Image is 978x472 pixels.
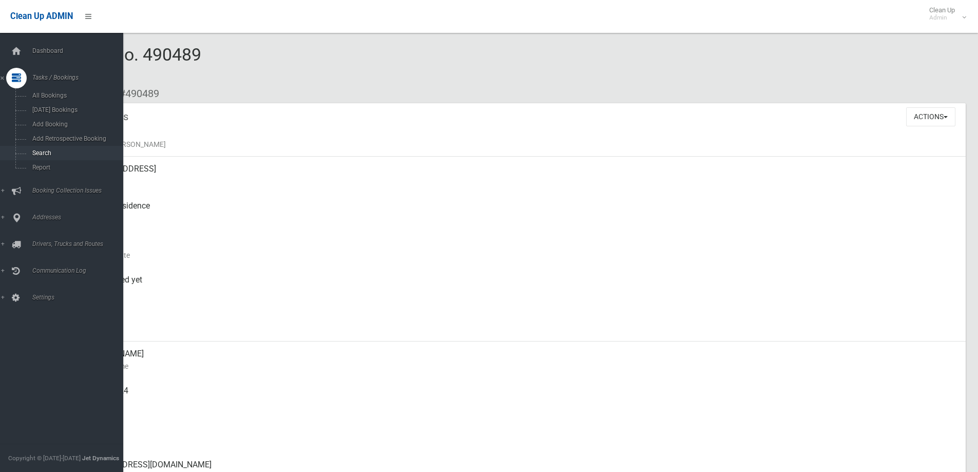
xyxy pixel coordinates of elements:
div: 0416447724 [82,379,957,416]
small: Contact Name [82,360,957,372]
small: Zone [82,323,957,335]
div: [DATE] [82,305,957,342]
small: Pickup Point [82,212,957,224]
div: Not collected yet [82,268,957,305]
small: Name of [PERSON_NAME] [82,138,957,150]
li: #490489 [112,84,159,103]
div: Front of Residence [82,194,957,231]
small: Admin [929,14,955,22]
span: Addresses [29,214,131,221]
strong: Jet Dynamics [82,455,119,462]
small: Address [82,175,957,187]
span: Booking No. 490489 [45,44,201,84]
small: Landline [82,434,957,446]
small: Collected At [82,286,957,298]
span: Dashboard [29,47,131,54]
span: Booking Collection Issues [29,187,131,194]
button: Actions [906,107,955,126]
span: Communication Log [29,267,131,274]
div: [DATE] [82,231,957,268]
span: Clean Up ADMIN [10,11,73,21]
span: [DATE] Bookings [29,106,122,114]
span: Clean Up [924,6,965,22]
small: Mobile [82,397,957,409]
span: Add Booking [29,121,122,128]
span: Add Retrospective Booking [29,135,122,142]
span: Report [29,164,122,171]
span: Drivers, Trucks and Routes [29,240,131,248]
span: Settings [29,294,131,301]
div: None given [82,416,957,452]
span: Search [29,149,122,157]
div: [PERSON_NAME] [82,342,957,379]
small: Collection Date [82,249,957,261]
div: [STREET_ADDRESS] [82,157,957,194]
span: Tasks / Bookings [29,74,131,81]
span: Copyright © [DATE]-[DATE] [8,455,81,462]
span: All Bookings [29,92,122,99]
